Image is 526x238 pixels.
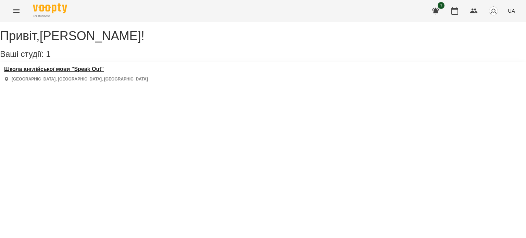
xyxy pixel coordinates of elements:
[46,49,50,59] span: 1
[508,7,515,14] span: UA
[33,14,67,18] span: For Business
[12,76,148,82] p: [GEOGRAPHIC_DATA], [GEOGRAPHIC_DATA], [GEOGRAPHIC_DATA]
[505,4,518,17] button: UA
[8,3,25,19] button: Menu
[438,2,444,9] span: 1
[489,6,498,16] img: avatar_s.png
[33,3,67,13] img: Voopty Logo
[4,66,148,72] a: Школа англійської мови "Speak Out"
